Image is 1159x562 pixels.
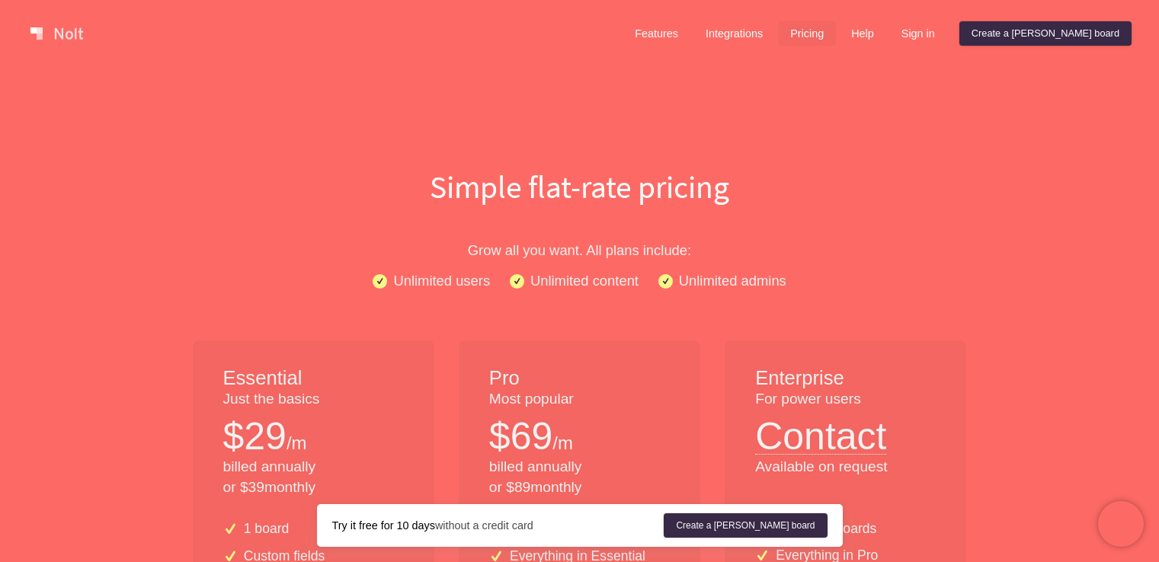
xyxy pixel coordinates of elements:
p: Unlimited content [530,270,639,292]
a: Sign in [889,21,947,46]
h1: Pro [489,365,670,392]
p: Most popular [489,389,670,410]
h1: Essential [223,365,404,392]
a: Pricing [778,21,836,46]
h1: Enterprise [755,365,936,392]
p: /m [552,430,573,456]
strong: Try it free for 10 days [332,519,435,532]
a: Features [623,21,690,46]
p: Unlimited admins [679,270,786,292]
p: Unlimited users [393,270,490,292]
p: billed annually or $ 39 monthly [223,457,404,498]
p: Grow all you want. All plans include: [92,239,1068,261]
a: Create a [PERSON_NAME] board [959,21,1132,46]
p: /m [287,430,307,456]
p: Just the basics [223,389,404,410]
p: $ 29 [223,410,287,463]
p: $ 69 [489,410,552,463]
p: For power users [755,389,936,410]
iframe: Chatra live chat [1098,501,1144,547]
button: Contact [755,410,886,455]
div: without a credit card [332,518,664,533]
p: billed annually or $ 89 monthly [489,457,670,498]
a: Integrations [693,21,775,46]
a: Create a [PERSON_NAME] board [664,513,827,538]
p: Available on request [755,457,936,477]
a: Help [839,21,886,46]
h1: Simple flat-rate pricing [92,164,1068,209]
